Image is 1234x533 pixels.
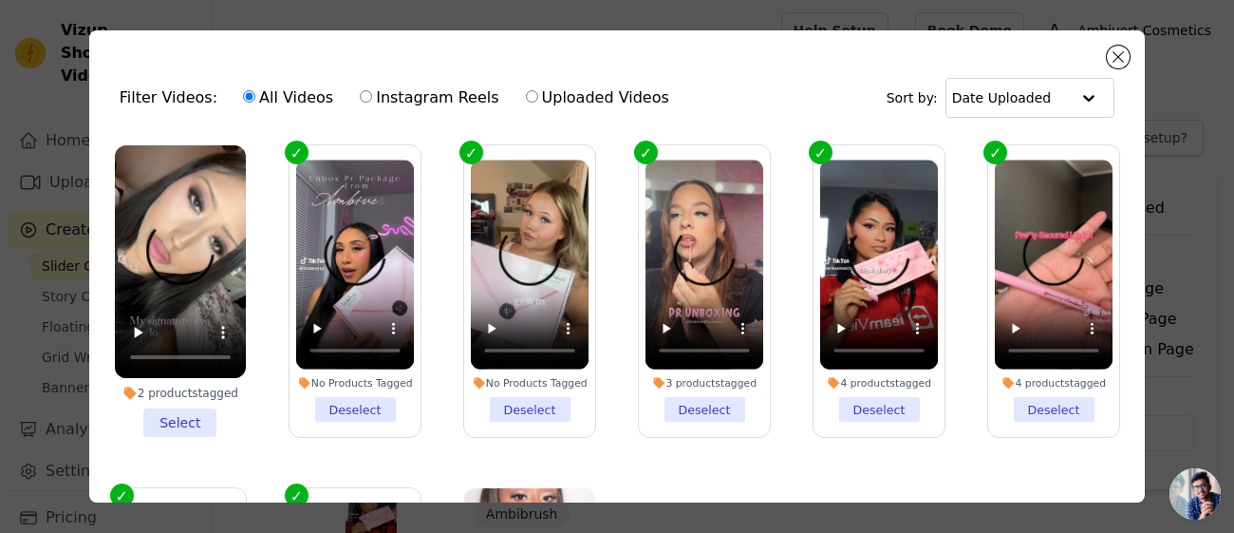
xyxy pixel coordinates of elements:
[645,376,763,390] div: 3 products tagged
[242,86,334,110] label: All Videos
[887,78,1115,118] div: Sort by:
[820,376,938,390] div: 4 products tagged
[525,86,670,110] label: Uploaded Videos
[1169,468,1221,520] a: Open chat
[115,386,246,401] div: 2 products tagged
[296,376,414,390] div: No Products Tagged
[1107,46,1130,68] button: Close modal
[995,376,1112,390] div: 4 products tagged
[359,86,499,110] label: Instagram Reels
[471,376,589,390] div: No Products Tagged
[120,76,680,120] div: Filter Videos:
